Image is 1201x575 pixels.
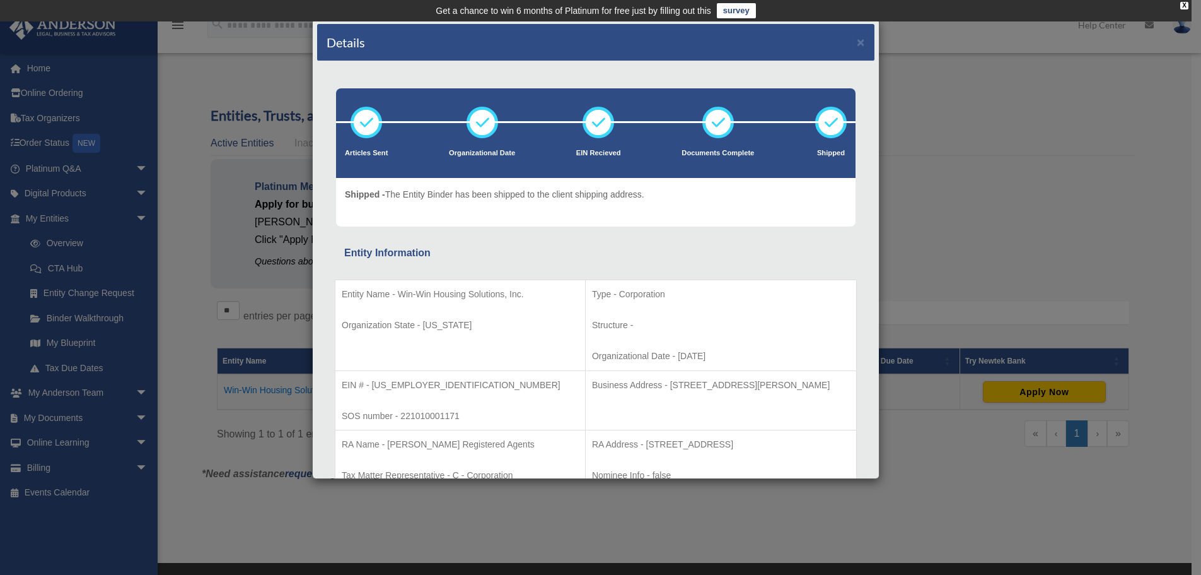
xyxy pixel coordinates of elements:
[344,244,847,262] div: Entity Information
[592,377,850,393] p: Business Address - [STREET_ADDRESS][PERSON_NAME]
[342,408,579,424] p: SOS number - 221010001171
[815,147,847,160] p: Shipped
[592,348,850,364] p: Organizational Date - [DATE]
[592,437,850,453] p: RA Address - [STREET_ADDRESS]
[342,437,579,453] p: RA Name - [PERSON_NAME] Registered Agents
[342,468,579,483] p: Tax Matter Representative - C - Corporation
[345,187,644,203] p: The Entity Binder has been shipped to the client shipping address.
[345,189,385,199] span: Shipped -
[327,33,365,51] h4: Details
[576,147,621,160] p: EIN Recieved
[857,35,865,49] button: ×
[592,317,850,333] p: Structure -
[449,147,515,160] p: Organizational Date
[592,468,850,483] p: Nominee Info - false
[342,377,579,393] p: EIN # - [US_EMPLOYER_IDENTIFICATION_NUMBER]
[717,3,756,18] a: survey
[436,3,711,18] div: Get a chance to win 6 months of Platinum for free just by filling out this
[345,147,388,160] p: Articles Sent
[592,287,850,302] p: Type - Corporation
[1180,2,1188,9] div: close
[342,317,579,333] p: Organization State - [US_STATE]
[682,147,754,160] p: Documents Complete
[342,287,579,302] p: Entity Name - Win-Win Housing Solutions, Inc.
